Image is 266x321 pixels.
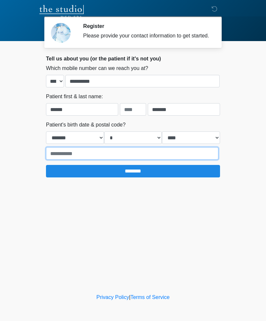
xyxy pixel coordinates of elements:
[130,294,169,300] a: Terms of Service
[46,121,125,129] label: Patient's birth date & postal code?
[83,32,210,40] div: Please provide your contact information to get started.
[46,93,103,101] label: Patient first & last name:
[83,23,210,29] h2: Register
[46,64,148,72] label: Which mobile number can we reach you at?
[97,294,129,300] a: Privacy Policy
[46,56,220,62] h2: Tell us about you (or the patient if it's not you)
[129,294,130,300] a: |
[51,23,71,43] img: Agent Avatar
[39,5,84,18] img: The Studio Med Spa Logo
